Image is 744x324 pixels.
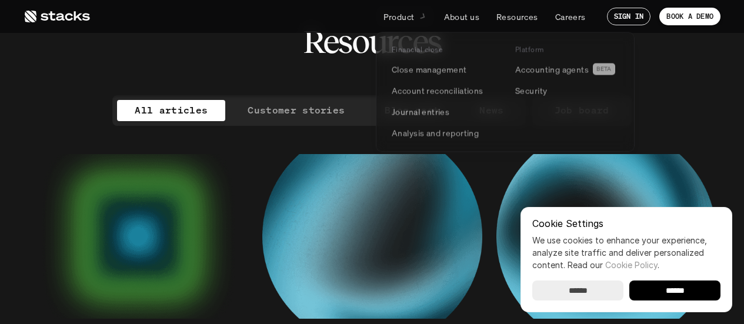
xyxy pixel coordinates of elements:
a: Customer stories [230,100,362,121]
p: Financial close [392,45,442,54]
p: Careers [555,11,586,23]
p: Security [515,84,547,96]
a: Journal entries [385,101,502,122]
p: SIGN IN [614,12,644,21]
p: Analysis and reporting [392,126,479,139]
a: Close management [385,59,502,80]
p: All articles [135,102,208,119]
p: Resources [496,11,538,23]
a: All articles [117,100,225,121]
a: Accounting agentsBETA [508,59,626,80]
h2: Resources [303,24,441,60]
a: Careers [548,6,593,27]
a: Resources [489,6,545,27]
p: Accounting agents [515,63,589,75]
a: Analysis and reporting [385,122,502,143]
a: Account reconciliations [385,80,502,101]
a: Cookie Policy [605,260,658,270]
p: Cookie Settings [532,219,720,228]
h2: BETA [596,66,612,73]
p: About us [444,11,479,23]
p: Customer stories [248,102,345,119]
p: Account reconciliations [392,84,483,96]
p: Close management [392,63,467,75]
p: BOOK A DEMO [666,12,713,21]
p: We use cookies to enhance your experience, analyze site traffic and deliver personalized content. [532,234,720,271]
a: Privacy Policy [176,53,227,62]
a: Security [508,80,626,101]
a: About us [437,6,486,27]
p: Product [383,11,415,23]
span: Read our . [568,260,659,270]
p: Platform [515,45,544,54]
a: Blog post [367,100,457,121]
p: Journal entries [392,105,449,118]
a: BOOK A DEMO [659,8,720,25]
a: SIGN IN [607,8,651,25]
